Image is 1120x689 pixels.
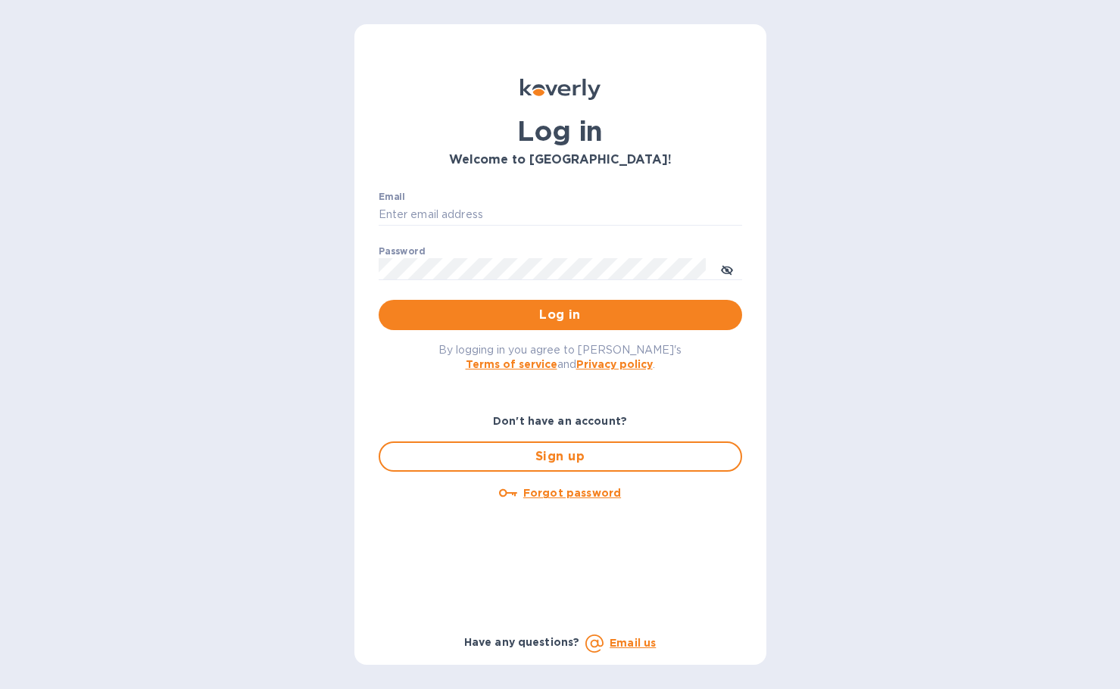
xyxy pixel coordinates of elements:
a: Email us [610,637,656,649]
b: Have any questions? [464,636,580,648]
span: Log in [391,306,730,324]
span: By logging in you agree to [PERSON_NAME]'s and . [438,344,682,370]
a: Privacy policy [576,358,653,370]
button: toggle password visibility [712,254,742,284]
h1: Log in [379,115,742,147]
h3: Welcome to [GEOGRAPHIC_DATA]! [379,153,742,167]
label: Email [379,192,405,201]
label: Password [379,247,425,256]
a: Terms of service [466,358,557,370]
input: Enter email address [379,204,742,226]
button: Sign up [379,441,742,472]
u: Forgot password [523,487,621,499]
button: Log in [379,300,742,330]
span: Sign up [392,447,728,466]
img: Koverly [520,79,601,100]
b: Don't have an account? [493,415,627,427]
